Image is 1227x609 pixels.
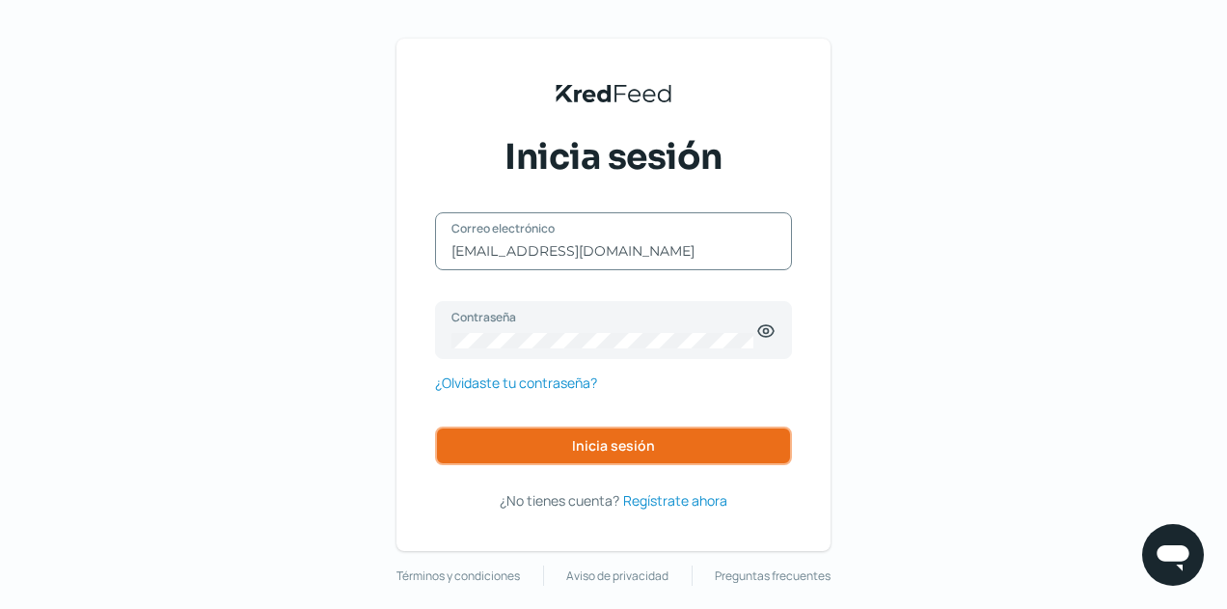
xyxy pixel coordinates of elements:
[572,439,655,453] span: Inicia sesión
[500,491,619,510] span: ¿No tienes cuenta?
[435,371,597,395] a: ¿Olvidaste tu contraseña?
[504,133,723,181] span: Inicia sesión
[435,427,792,465] button: Inicia sesión
[566,566,668,587] a: Aviso de privacidad
[715,566,831,587] a: Preguntas frecuentes
[451,309,756,325] label: Contraseña
[451,220,756,236] label: Correo electrónico
[623,488,727,512] a: Regístrate ahora
[1154,536,1192,574] img: chatIcon
[396,566,520,587] a: Términos y condiciones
